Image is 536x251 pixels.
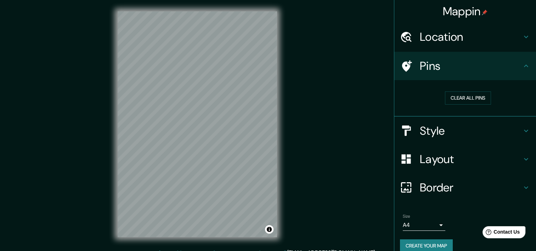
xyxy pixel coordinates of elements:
[403,219,445,231] div: A4
[420,30,522,44] h4: Location
[443,4,488,18] h4: Mappin
[118,11,277,237] canvas: Map
[420,124,522,138] h4: Style
[420,152,522,166] h4: Layout
[394,117,536,145] div: Style
[420,180,522,195] h4: Border
[420,59,522,73] h4: Pins
[394,23,536,51] div: Location
[394,173,536,202] div: Border
[394,145,536,173] div: Layout
[394,52,536,80] div: Pins
[473,223,528,243] iframe: Help widget launcher
[445,91,491,105] button: Clear all pins
[403,213,410,219] label: Size
[265,225,273,234] button: Toggle attribution
[482,10,487,15] img: pin-icon.png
